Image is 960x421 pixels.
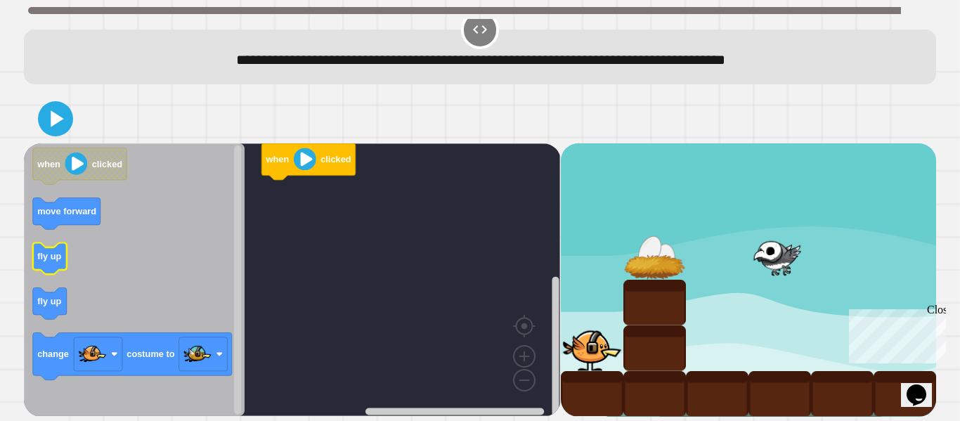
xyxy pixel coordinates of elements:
div: Chat with us now!Close [6,6,97,89]
text: move forward [37,206,96,216]
text: when [37,159,60,169]
text: costume to [127,349,175,360]
text: clicked [92,159,122,169]
text: when [266,154,290,164]
text: fly up [37,296,61,306]
iframe: chat widget [901,365,946,407]
div: Blockly Workspace [24,143,560,416]
iframe: chat widget [843,304,946,363]
text: change [37,349,69,360]
text: fly up [37,251,61,261]
text: clicked [320,154,351,164]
